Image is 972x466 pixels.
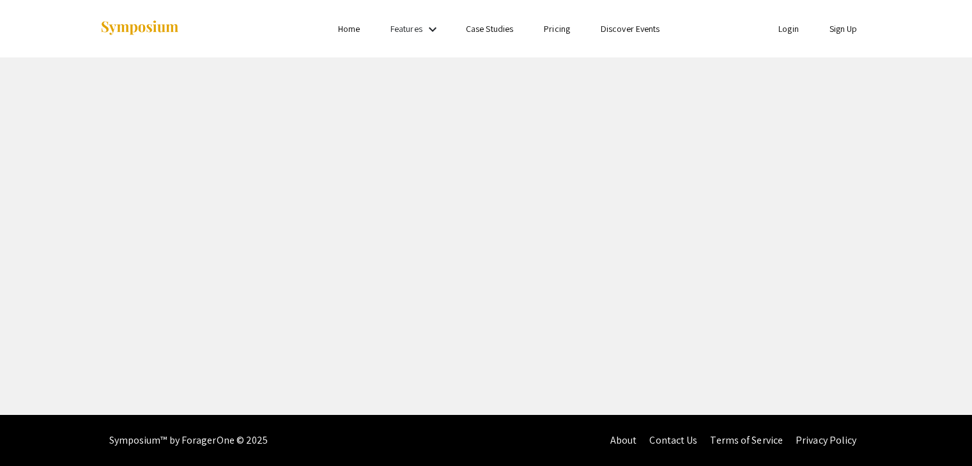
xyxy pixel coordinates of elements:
a: About [610,433,637,447]
img: Symposium by ForagerOne [100,20,180,37]
a: Sign Up [829,23,858,34]
a: Features [390,23,422,34]
a: Pricing [544,23,570,34]
a: Contact Us [649,433,697,447]
a: Privacy Policy [796,433,856,447]
a: Login [778,23,799,34]
div: Symposium™ by ForagerOne © 2025 [109,415,268,466]
a: Case Studies [466,23,513,34]
a: Terms of Service [710,433,783,447]
a: Home [338,23,360,34]
a: Discover Events [601,23,660,34]
mat-icon: Expand Features list [425,22,440,37]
